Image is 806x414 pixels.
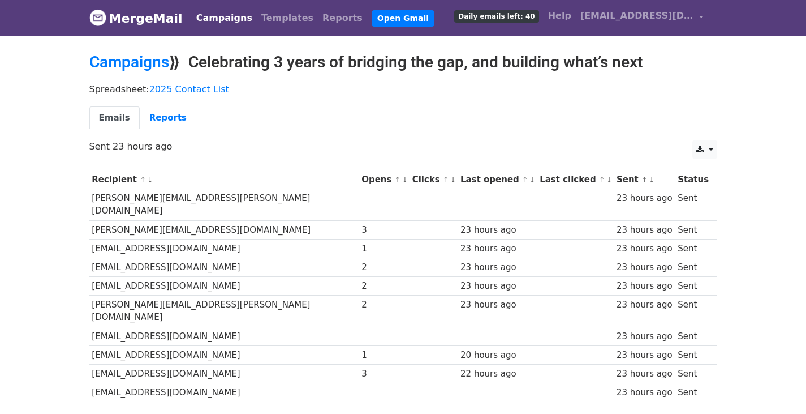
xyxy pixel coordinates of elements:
[460,242,534,255] div: 23 hours ago
[614,170,675,189] th: Sent
[89,239,359,258] td: [EMAIL_ADDRESS][DOMAIN_NAME]
[675,345,711,364] td: Sent
[89,53,169,71] a: Campaigns
[89,140,717,152] p: Sent 23 hours ago
[372,10,434,27] a: Open Gmail
[576,5,708,31] a: [EMAIL_ADDRESS][DOMAIN_NAME]
[443,176,449,184] a: ↑
[89,296,359,327] td: [PERSON_NAME][EMAIL_ADDRESS][PERSON_NAME][DOMAIN_NAME]
[544,5,576,27] a: Help
[257,7,318,29] a: Templates
[89,345,359,364] td: [EMAIL_ADDRESS][DOMAIN_NAME]
[522,176,528,184] a: ↑
[89,364,359,383] td: [EMAIL_ADDRESS][DOMAIN_NAME]
[89,189,359,221] td: [PERSON_NAME][EMAIL_ADDRESS][PERSON_NAME][DOMAIN_NAME]
[617,192,673,205] div: 23 hours ago
[617,386,673,399] div: 23 hours ago
[89,106,140,130] a: Emails
[410,170,458,189] th: Clicks
[617,224,673,237] div: 23 hours ago
[617,242,673,255] div: 23 hours ago
[460,224,534,237] div: 23 hours ago
[89,327,359,345] td: [EMAIL_ADDRESS][DOMAIN_NAME]
[89,220,359,239] td: [PERSON_NAME][EMAIL_ADDRESS][DOMAIN_NAME]
[617,298,673,311] div: 23 hours ago
[617,368,673,381] div: 23 hours ago
[675,364,711,383] td: Sent
[395,176,401,184] a: ↑
[89,170,359,189] th: Recipient
[450,5,543,27] a: Daily emails left: 40
[675,189,711,221] td: Sent
[537,170,614,189] th: Last clicked
[89,277,359,296] td: [EMAIL_ADDRESS][DOMAIN_NAME]
[361,368,407,381] div: 3
[460,280,534,293] div: 23 hours ago
[318,7,367,29] a: Reports
[617,349,673,362] div: 23 hours ago
[361,349,407,362] div: 1
[192,7,257,29] a: Campaigns
[361,298,407,311] div: 2
[450,176,456,184] a: ↓
[641,176,648,184] a: ↑
[675,277,711,296] td: Sent
[89,258,359,276] td: [EMAIL_ADDRESS][DOMAIN_NAME]
[89,6,183,30] a: MergeMail
[675,170,711,189] th: Status
[675,296,711,327] td: Sent
[580,9,693,23] span: [EMAIL_ADDRESS][DOMAIN_NAME]
[649,176,655,184] a: ↓
[402,176,408,184] a: ↓
[529,176,536,184] a: ↓
[359,170,410,189] th: Opens
[606,176,613,184] a: ↓
[149,84,229,95] a: 2025 Contact List
[675,239,711,258] td: Sent
[361,224,407,237] div: 3
[460,349,534,362] div: 20 hours ago
[460,368,534,381] div: 22 hours ago
[147,176,153,184] a: ↓
[460,298,534,311] div: 23 hours ago
[617,330,673,343] div: 23 hours ago
[89,53,717,72] h2: ⟫ Celebrating 3 years of bridging the gap, and building what’s next
[617,280,673,293] div: 23 hours ago
[89,83,717,95] p: Spreadsheet:
[675,327,711,345] td: Sent
[140,106,196,130] a: Reports
[361,242,407,255] div: 1
[89,383,359,402] td: [EMAIL_ADDRESS][DOMAIN_NAME]
[89,9,106,26] img: MergeMail logo
[460,261,534,274] div: 23 hours ago
[458,170,537,189] th: Last opened
[599,176,605,184] a: ↑
[675,383,711,402] td: Sent
[454,10,538,23] span: Daily emails left: 40
[675,220,711,239] td: Sent
[361,261,407,274] div: 2
[361,280,407,293] div: 2
[675,258,711,276] td: Sent
[617,261,673,274] div: 23 hours ago
[140,176,146,184] a: ↑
